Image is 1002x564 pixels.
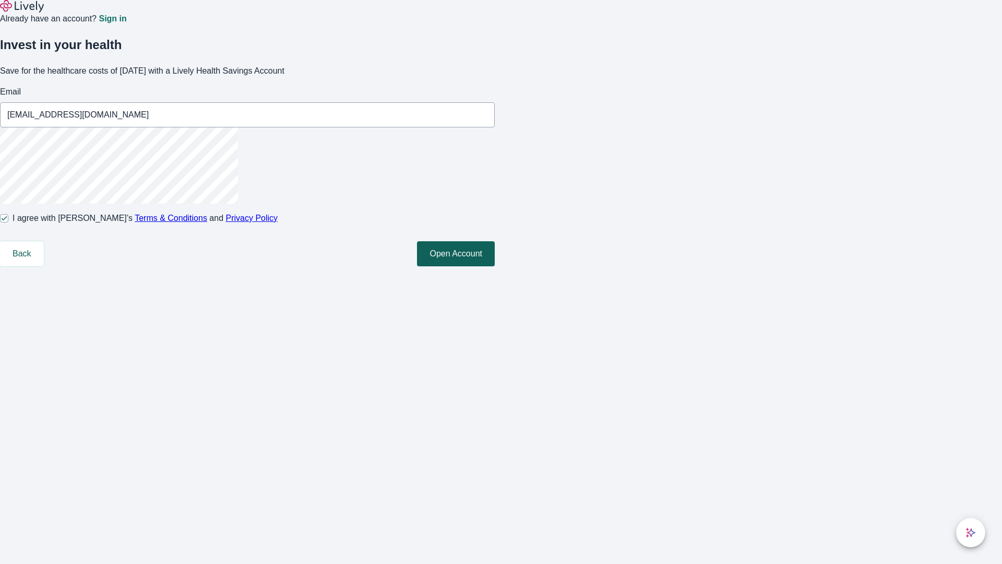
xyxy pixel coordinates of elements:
span: I agree with [PERSON_NAME]’s and [13,212,278,225]
a: Terms & Conditions [135,214,207,222]
a: Privacy Policy [226,214,278,222]
a: Sign in [99,15,126,23]
button: Open Account [417,241,495,266]
svg: Lively AI Assistant [965,527,976,538]
button: chat [956,518,985,547]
